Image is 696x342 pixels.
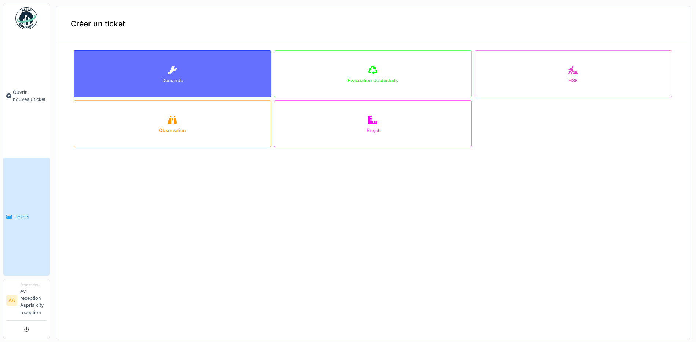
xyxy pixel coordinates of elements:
[347,77,398,84] div: Évacuation de déchets
[162,77,183,84] div: Demande
[159,127,186,134] div: Observation
[15,7,37,29] img: Badge_color-CXgf-gQk.svg
[367,127,379,134] div: Projet
[56,6,690,41] div: Créer un ticket
[20,282,47,319] li: Avl reception Aspria city reception
[3,158,50,275] a: Tickets
[6,295,17,306] li: AA
[3,33,50,158] a: Ouvrir nouveau ticket
[13,89,47,103] span: Ouvrir nouveau ticket
[20,282,47,288] div: Demandeur
[568,77,578,84] div: HSK
[6,282,47,321] a: AA DemandeurAvl reception Aspria city reception
[14,213,47,220] span: Tickets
